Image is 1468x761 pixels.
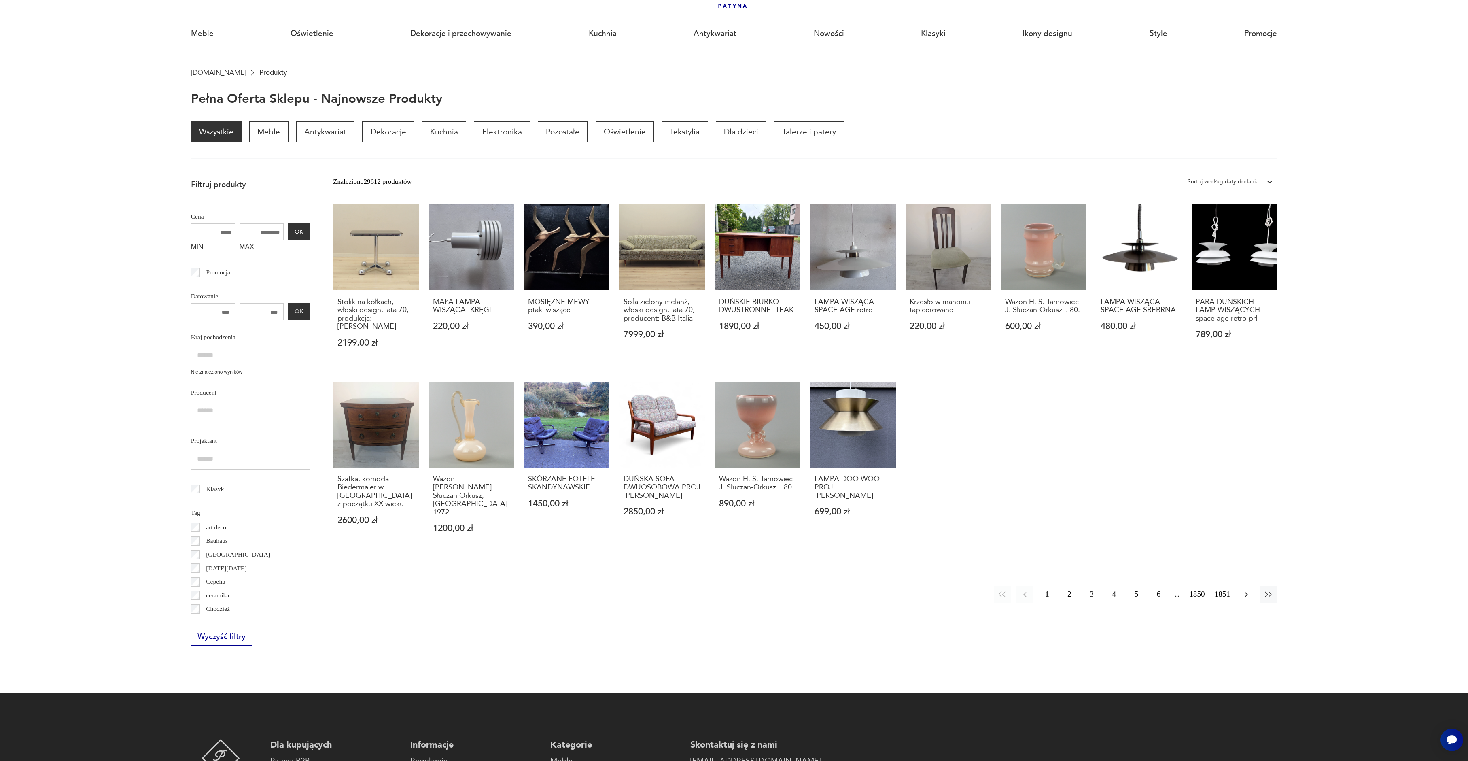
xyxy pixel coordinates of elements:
[191,291,310,302] p: Datowanie
[433,475,510,517] h3: Wazon [PERSON_NAME] Słuczan Orkusz, [GEOGRAPHIC_DATA] 1972.
[1128,586,1145,603] button: 5
[910,322,986,331] p: 220,00 zł
[810,382,896,552] a: LAMPA DOO WOO PROJ LOUIS POULSENLAMPA DOO WOO PROJ [PERSON_NAME]699,00 zł
[333,176,412,187] div: Znaleziono 29612 produktów
[191,436,310,446] p: Projektant
[191,508,310,518] p: Tag
[1005,298,1082,315] h3: Wazon H. S. Tarnowiec J. Słuczan-Orkusz l. 80.
[1101,322,1177,331] p: 480,00 zł
[433,322,510,331] p: 220,00 zł
[259,69,287,77] p: Produkty
[528,322,605,331] p: 390,00 zł
[249,121,288,142] a: Meble
[206,563,246,574] p: [DATE][DATE]
[474,121,530,142] a: Elektronika
[191,332,310,342] p: Kraj pochodzenia
[240,240,284,256] label: MAX
[429,204,514,366] a: MAŁA LAMPA WISZĄCA- KRĘGIMAŁA LAMPA WISZĄCA- KRĘGI220,00 zł
[288,303,310,320] button: OK
[191,628,252,646] button: Wyczyść filtry
[524,382,610,552] a: SKÓRZANE FOTELE SKANDYNAWSKIESKÓRZANE FOTELE SKANDYNAWSKIE1450,00 zł
[191,179,310,190] p: Filtruj produkty
[191,15,214,52] a: Meble
[206,549,270,560] p: [GEOGRAPHIC_DATA]
[1192,204,1277,366] a: PARA DUŃSKICH LAMP WISZĄCYCH space age retro prlPARA DUŃSKICH LAMP WISZĄCYCH space age retro prl7...
[191,240,235,256] label: MIN
[528,298,605,315] h3: MOSIĘŻNE MEWY-ptaki wiszące
[362,121,414,142] a: Dekoracje
[815,508,891,516] p: 699,00 zł
[206,484,224,494] p: Klasyk
[410,739,541,751] p: Informacje
[624,330,700,339] p: 7999,00 zł
[206,522,226,533] p: art deco
[206,590,229,601] p: ceramika
[550,739,681,751] p: Kategorie
[719,475,796,492] h3: Wazon H. S. Tarnowiec J. Słuczan-Orkusz l. 80.
[1150,15,1167,52] a: Style
[206,576,225,587] p: Cepelia
[296,121,354,142] a: Antykwariat
[662,121,708,142] a: Tekstylia
[1212,586,1233,603] button: 1851
[433,524,510,533] p: 1200,00 zł
[206,617,229,628] p: Ćmielów
[191,387,310,398] p: Producent
[206,536,228,546] p: Bauhaus
[422,121,466,142] a: Kuchnia
[910,298,986,315] h3: Krzesło w mahoniu tapicerowane
[270,739,401,751] p: Dla kupujących
[690,739,821,751] p: Skontaktuj się z nami
[719,322,796,331] p: 1890,00 zł
[814,15,844,52] a: Nowości
[1096,204,1182,366] a: LAMPA WISZĄCA - SPACE AGE SREBRNALAMPA WISZĄCA - SPACE AGE SREBRNA480,00 zł
[1061,586,1078,603] button: 2
[333,204,419,366] a: Stolik na kółkach, włoski design, lata 70, produkcja: AllegriStolik na kółkach, włoski design, la...
[1244,15,1277,52] a: Promocje
[596,121,654,142] a: Oświetlenie
[774,121,844,142] a: Talerze i patery
[191,368,310,376] p: Nie znaleziono wyników
[715,382,800,552] a: Wazon H. S. Tarnowiec J. Słuczan-Orkusz l. 80.Wazon H. S. Tarnowiec J. Słuczan-Orkusz l. 80.890,0...
[1083,586,1101,603] button: 3
[433,298,510,315] h3: MAŁA LAMPA WISZĄCA- KRĘGI
[1150,586,1167,603] button: 6
[333,382,419,552] a: Szafka, komoda Biedermajer w mahoniu z początku XX wiekuSzafka, komoda Biedermajer w [GEOGRAPHIC_...
[715,204,800,366] a: DUŃSKIE BIURKO DWUSTRONNE- TEAKDUŃSKIE BIURKO DWUSTRONNE- TEAK1890,00 zł
[191,92,442,106] h1: Pełna oferta sklepu - najnowsze produkty
[191,69,246,77] a: [DOMAIN_NAME]
[1101,298,1177,315] h3: LAMPA WISZĄCA - SPACE AGE SREBRNA
[624,508,700,516] p: 2850,00 zł
[528,475,605,492] h3: SKÓRZANE FOTELE SKANDYNAWSKIE
[815,322,891,331] p: 450,00 zł
[191,211,310,222] p: Cena
[528,500,605,508] p: 1450,00 zł
[716,121,766,142] a: Dla dzieci
[429,382,514,552] a: Wazon amfora J. Słuczan Orkusz, Kraków 1972.Wazon [PERSON_NAME] Słuczan Orkusz, [GEOGRAPHIC_DATA]...
[1023,15,1072,52] a: Ikony designu
[538,121,588,142] a: Pozostałe
[1187,586,1207,603] button: 1850
[337,298,414,331] h3: Stolik na kółkach, włoski design, lata 70, produkcja: [PERSON_NAME]
[815,475,891,500] h3: LAMPA DOO WOO PROJ [PERSON_NAME]
[624,298,700,323] h3: Sofa zielony melanż, włoski design, lata 70, producent: B&B Italia
[410,15,511,52] a: Dekoracje i przechowywanie
[337,339,414,347] p: 2199,00 zł
[191,121,242,142] a: Wszystkie
[1005,322,1082,331] p: 600,00 zł
[619,204,705,366] a: Sofa zielony melanż, włoski design, lata 70, producent: B&B ItaliaSofa zielony melanż, włoski des...
[1196,330,1273,339] p: 789,00 zł
[694,15,736,52] a: Antykwariat
[1038,586,1056,603] button: 1
[619,382,705,552] a: DUŃSKA SOFA DWUOSOBOWA PROJ G.THAMSDUŃSKA SOFA DWUOSOBOWA PROJ [PERSON_NAME]2850,00 zł
[921,15,946,52] a: Klasyki
[815,298,891,315] h3: LAMPA WISZĄCA - SPACE AGE retro
[1105,586,1123,603] button: 4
